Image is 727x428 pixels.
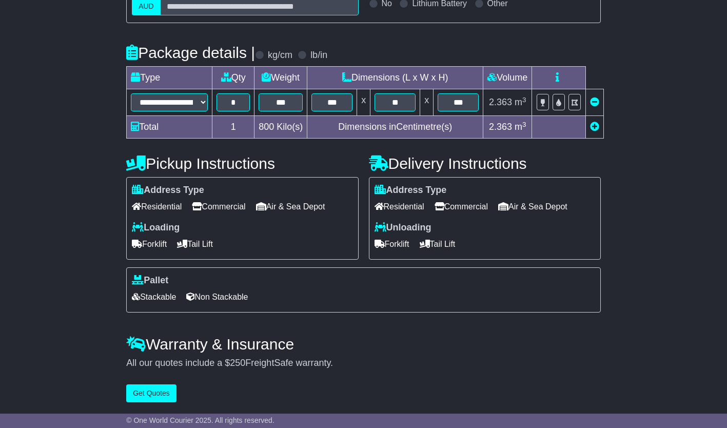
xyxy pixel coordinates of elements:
[369,155,601,172] h4: Delivery Instructions
[186,289,248,305] span: Non Stackable
[230,358,245,368] span: 250
[126,416,274,424] span: © One World Courier 2025. All rights reserved.
[256,199,325,215] span: Air & Sea Depot
[515,97,526,107] span: m
[177,236,213,252] span: Tail Lift
[522,121,526,128] sup: 3
[127,67,212,89] td: Type
[522,96,526,104] sup: 3
[259,122,274,132] span: 800
[483,67,532,89] td: Volume
[489,97,512,107] span: 2.363
[420,89,434,116] td: x
[375,199,424,215] span: Residential
[307,67,483,89] td: Dimensions (L x W x H)
[126,358,601,369] div: All our quotes include a $ FreightSafe warranty.
[126,155,358,172] h4: Pickup Instructions
[132,289,176,305] span: Stackable
[420,236,456,252] span: Tail Lift
[212,116,254,139] td: 1
[126,336,601,353] h4: Warranty & Insurance
[489,122,512,132] span: 2.363
[132,185,204,196] label: Address Type
[435,199,488,215] span: Commercial
[132,275,168,286] label: Pallet
[375,222,431,234] label: Unloading
[132,236,167,252] span: Forklift
[212,67,254,89] td: Qty
[310,50,327,61] label: lb/in
[498,199,567,215] span: Air & Sea Depot
[254,116,307,139] td: Kilo(s)
[307,116,483,139] td: Dimensions in Centimetre(s)
[192,199,245,215] span: Commercial
[590,97,599,107] a: Remove this item
[375,185,447,196] label: Address Type
[375,236,409,252] span: Forklift
[254,67,307,89] td: Weight
[126,384,176,402] button: Get Quotes
[132,222,180,234] label: Loading
[268,50,292,61] label: kg/cm
[515,122,526,132] span: m
[127,116,212,139] td: Total
[357,89,370,116] td: x
[132,199,182,215] span: Residential
[590,122,599,132] a: Add new item
[126,44,255,61] h4: Package details |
